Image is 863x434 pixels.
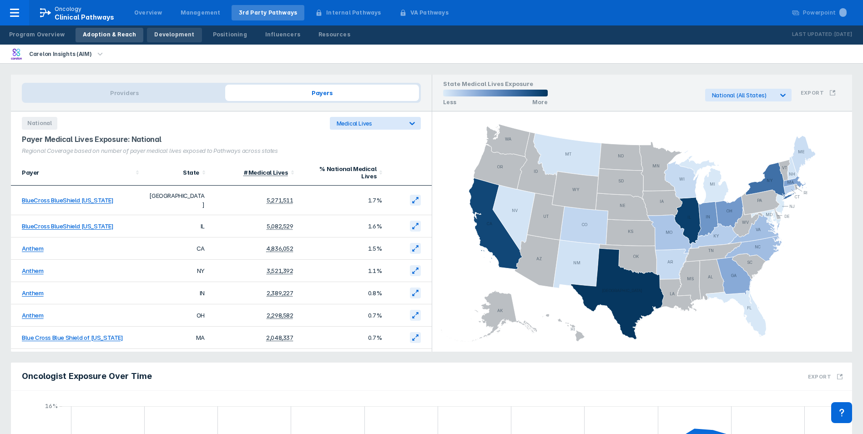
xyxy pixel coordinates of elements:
[266,334,293,342] div: 2,048,337
[173,5,228,20] a: Management
[443,80,548,90] h1: State Medical Lives Exposure
[144,186,210,215] td: [GEOGRAPHIC_DATA]
[712,92,773,99] div: National (All States)
[76,28,143,42] a: Adoption & Reach
[22,312,44,319] a: Anthem
[11,49,22,60] img: carelon-insights
[304,165,377,180] div: % National Medical Lives
[144,304,210,327] td: OH
[831,402,852,423] div: Contact Support
[144,215,210,237] td: IL
[299,349,388,371] td: 0.6%
[532,99,548,106] p: More
[267,312,293,319] div: 2,298,582
[181,9,221,17] div: Management
[318,30,350,39] div: Resources
[22,267,44,275] a: Anthem
[326,9,381,17] div: Internal Pathways
[134,9,162,17] div: Overview
[22,245,44,252] a: Anthem
[22,290,44,297] a: Anthem
[299,260,388,282] td: 1.1%
[144,260,210,282] td: NY
[24,85,225,101] span: Providers
[266,245,293,252] div: 4,836,052
[795,84,841,101] button: Export
[22,117,57,130] span: National
[311,28,358,42] a: Resources
[144,327,210,349] td: MA
[22,197,114,204] a: BlueCross BlueShield [US_STATE]
[144,282,210,304] td: IN
[144,237,210,260] td: CA
[337,120,403,127] div: Medical Lives
[265,30,300,39] div: Influencers
[232,5,305,20] a: 3rd Party Pathways
[206,28,254,42] a: Positioning
[801,90,824,96] h3: Export
[45,403,58,409] text: 16%
[144,349,210,371] td: GA
[147,28,202,42] a: Development
[22,371,152,382] span: Oncologist Exposure Over Time
[225,85,419,101] span: Payers
[267,197,293,204] div: 5,271,511
[22,169,133,176] div: Payer
[244,169,288,177] div: # Medical Lives
[299,327,388,349] td: 0.7%
[22,135,421,144] div: Payer Medical Lives Exposure: National
[22,334,123,342] a: Blue Cross Blue Shield of [US_STATE]
[55,13,114,21] span: Clinical Pathways
[154,30,194,39] div: Development
[299,237,388,260] td: 1.5%
[792,30,834,39] p: Last Updated:
[443,99,456,106] p: Less
[299,304,388,327] td: 0.7%
[299,282,388,304] td: 0.8%
[267,223,293,230] div: 5,082,529
[802,366,848,387] button: Export
[55,5,82,13] p: Oncology
[410,9,449,17] div: VA Pathways
[213,30,247,39] div: Positioning
[127,5,170,20] a: Overview
[239,9,298,17] div: 3rd Party Pathways
[267,290,293,297] div: 2,389,227
[808,373,831,380] h3: Export
[22,223,114,230] a: BlueCross BlueShield [US_STATE]
[2,28,72,42] a: Program Overview
[22,147,421,154] div: Regional Coverage based on number of payer medical lives exposed to Pathways across states
[149,169,199,176] div: State
[834,30,852,39] p: [DATE]
[9,30,65,39] div: Program Overview
[258,28,308,42] a: Influencers
[25,48,95,61] div: Carelon Insights (AIM)
[267,267,293,275] div: 3,521,392
[299,186,388,215] td: 1.7%
[83,30,136,39] div: Adoption & Reach
[299,215,388,237] td: 1.6%
[803,9,847,17] div: Powerpoint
